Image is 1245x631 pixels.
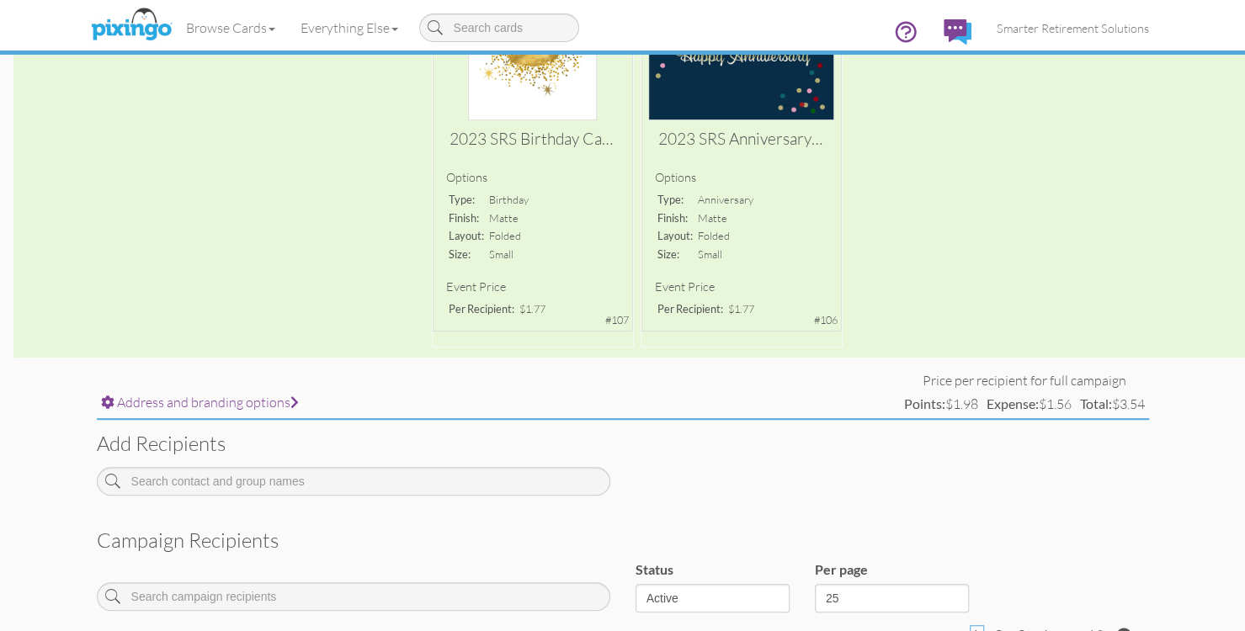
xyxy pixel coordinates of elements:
a: Browse Cards [173,7,288,49]
a: Everything Else [288,7,411,49]
img: pixingo logo [87,4,176,46]
input: Search cards [419,13,579,42]
td: $1.98 [900,390,982,418]
label: Status [636,560,673,580]
input: Search contact and group names [97,467,610,496]
strong: Expense: [987,395,1039,411]
span: Address and branding options [117,394,299,411]
h3: Add recipients [97,432,1149,454]
input: Search campaign recipients [97,582,610,611]
td: $1.56 [982,390,1076,418]
strong: Points: [904,395,945,411]
strong: Total: [1080,395,1112,411]
td: Price per recipient for full campaign [900,371,1149,390]
h3: Campaign recipients [97,529,1149,551]
label: Per page [815,560,868,580]
td: $3.54 [1076,390,1149,418]
img: comments.svg [944,19,971,45]
a: Smarter Retirement Solutions [984,7,1162,50]
span: Smarter Retirement Solutions [997,21,1149,35]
